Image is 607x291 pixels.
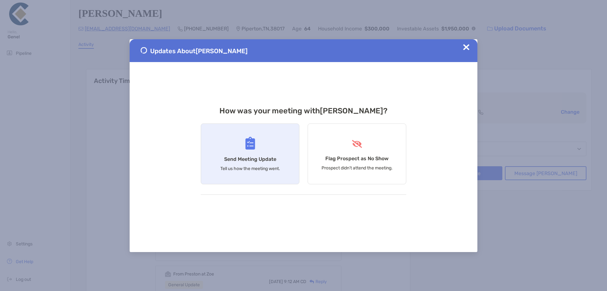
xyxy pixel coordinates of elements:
span: Updates About [PERSON_NAME] [150,47,248,55]
h4: Flag Prospect as No Show [325,155,389,161]
h3: How was your meeting with [PERSON_NAME] ? [201,106,406,115]
p: Prospect didn’t attend the meeting. [322,165,393,171]
h4: Send Meeting Update [224,156,276,162]
img: Send Meeting Update 1 [141,47,147,54]
img: Flag Prospect as No Show [351,140,363,148]
img: Send Meeting Update [245,137,255,150]
p: Tell us how the meeting went. [220,166,280,171]
img: Close Updates Zoe [463,44,469,50]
